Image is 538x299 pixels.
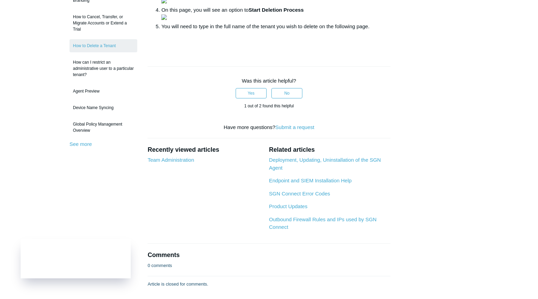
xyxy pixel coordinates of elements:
img: 25288652396563 [161,14,167,20]
span: 1 out of 2 found this helpful [244,104,294,108]
div: Have more questions? [148,124,390,131]
a: SGN Connect Error Codes [269,191,330,196]
a: How to Delete a Tenant [69,39,137,52]
a: Team Administration [148,157,194,163]
a: Device Name Syncing [69,101,137,114]
iframe: Todyl Status [21,239,131,278]
a: How to Cancel, Transfer, or Migrate Accounts or Extend a Trial [69,10,137,36]
button: This article was not helpful [271,88,302,98]
h2: Comments [148,250,390,260]
a: Endpoint and SIEM Installation Help [269,178,352,183]
a: How can I restrict an administrative user to a particular tenant? [69,56,137,81]
strong: Start Deletion Process [249,7,304,13]
h2: Recently viewed articles [148,145,262,154]
a: Outbound Firewall Rules and IPs used by SGN Connect [269,216,377,230]
a: Deployment, Updating, Uninstallation of the SGN Agent [269,157,381,171]
a: Agent Preview [69,85,137,98]
button: This article was helpful [236,88,267,98]
a: See more [69,141,92,147]
a: Submit a request [275,124,314,130]
span: Was this article helpful? [242,78,296,84]
li: On this page, you will see an option to [161,6,390,22]
li: You will need to type in the full name of the tenant you wish to delete on the following page. [161,22,390,31]
p: Article is closed for comments. [148,281,208,288]
a: Global Policy Management Overview [69,118,137,137]
a: Product Updates [269,203,308,209]
p: 0 comments [148,262,172,269]
h2: Related articles [269,145,390,154]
